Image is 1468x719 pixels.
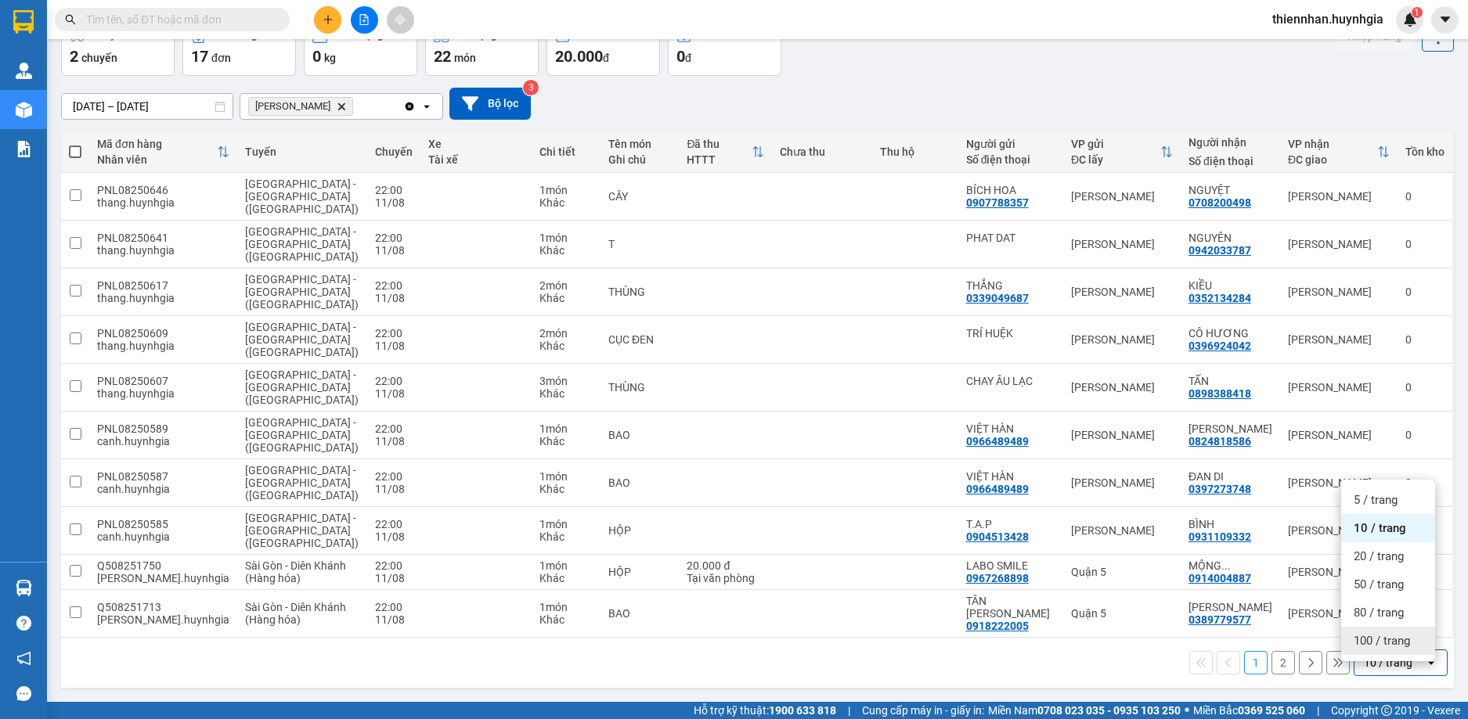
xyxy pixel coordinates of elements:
[1354,492,1398,508] span: 5 / trang
[608,238,671,250] div: T
[1381,705,1392,716] span: copyright
[375,559,413,572] div: 22:00
[324,52,336,64] span: kg
[1071,190,1173,203] div: [PERSON_NAME]
[245,601,346,626] span: Sài Gòn - Diên Khánh (Hàng hóa)
[97,559,229,572] div: Q508251750
[1188,530,1251,543] div: 0931109332
[97,184,229,196] div: PNL08250646
[1405,146,1445,158] div: Tồn kho
[1288,153,1377,166] div: ĐC giao
[97,327,229,340] div: PNL08250609
[685,52,691,64] span: đ
[245,178,359,215] span: [GEOGRAPHIC_DATA] - [GEOGRAPHIC_DATA] ([GEOGRAPHIC_DATA])
[966,595,1055,620] div: TÂN MẠNH TRUNG
[1405,429,1445,441] div: 0
[966,327,1055,340] div: TRÍ HUỆK
[608,476,671,489] div: BAO
[862,702,984,719] span: Cung cấp máy in - giấy in:
[988,702,1181,719] span: Miền Nam
[1071,566,1173,578] div: Quận 5
[966,422,1055,435] div: VIỆT HÀN
[539,572,593,584] div: Khác
[351,6,378,34] button: file-add
[1188,375,1272,387] div: TẤN
[387,6,414,34] button: aim
[687,559,764,572] div: 20.000 đ
[97,572,229,584] div: nguyen.huynhgia
[1341,480,1435,661] ul: Menu
[1188,601,1272,613] div: HỒNG CẨM
[1071,607,1173,620] div: Quận 5
[608,607,671,620] div: BAO
[97,375,229,387] div: PNL08250607
[1288,476,1390,489] div: [PERSON_NAME]
[1438,13,1452,27] span: caret-down
[539,483,593,495] div: Khác
[62,94,233,119] input: Select a date range.
[1221,559,1231,572] span: ...
[539,146,593,158] div: Chi tiết
[608,333,671,346] div: CỤC ĐEN
[420,100,433,113] svg: open
[966,572,1029,584] div: 0967268898
[523,80,539,95] sup: 3
[966,153,1055,166] div: Số điện thoại
[97,483,229,495] div: canh.huynhgia
[375,613,413,626] div: 11/08
[1288,524,1390,537] div: [PERSON_NAME]
[1188,244,1251,257] div: 0942033787
[539,375,593,387] div: 3 món
[539,613,593,626] div: Khác
[97,153,217,166] div: Nhân viên
[1071,138,1160,150] div: VP gửi
[245,559,346,584] span: Sài Gòn - Diên Khánh (Hàng hóa)
[314,6,341,34] button: plus
[1412,7,1423,18] sup: 1
[97,196,229,209] div: thang.huynhgia
[97,422,229,435] div: PNL08250589
[539,387,593,400] div: Khác
[966,559,1055,572] div: LABO SMILE
[16,141,32,157] img: solution-icon
[1288,607,1390,620] div: [PERSON_NAME]
[1037,704,1181,717] strong: 0708 023 035 - 0935 103 250
[668,20,781,76] button: Chưa thu0đ
[97,292,229,304] div: thang.huynhgia
[97,601,229,613] div: Q508251713
[676,47,685,66] span: 0
[1288,138,1377,150] div: VP nhận
[81,52,117,64] span: chuyến
[61,20,175,76] button: Chuyến2chuyến
[375,518,413,530] div: 22:00
[539,232,593,244] div: 1 món
[375,601,413,613] div: 22:00
[182,20,296,76] button: Đơn hàng17đơn
[1188,136,1272,149] div: Người nhận
[966,483,1029,495] div: 0966489489
[1188,559,1272,572] div: MỘNG TƯỜNG
[1354,605,1404,620] span: 80 / trang
[1071,238,1173,250] div: [PERSON_NAME]
[1364,655,1412,670] div: 10 / trang
[16,686,31,701] span: message
[395,14,406,25] span: aim
[428,138,524,150] div: Xe
[454,52,476,64] span: món
[966,292,1029,304] div: 0339049687
[1188,387,1251,400] div: 0898388418
[687,138,752,150] div: Đã thu
[97,613,229,626] div: nguyen.huynhgia
[555,47,603,66] span: 20.000
[1317,702,1319,719] span: |
[966,138,1055,150] div: Người gửi
[608,153,671,166] div: Ghi chú
[608,566,671,578] div: HỘP
[337,102,346,111] svg: Delete
[245,321,359,358] span: [GEOGRAPHIC_DATA] - [GEOGRAPHIC_DATA] ([GEOGRAPHIC_DATA])
[375,530,413,543] div: 11/08
[323,14,334,25] span: plus
[375,340,413,352] div: 11/08
[539,530,593,543] div: Khác
[97,279,229,292] div: PNL08250617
